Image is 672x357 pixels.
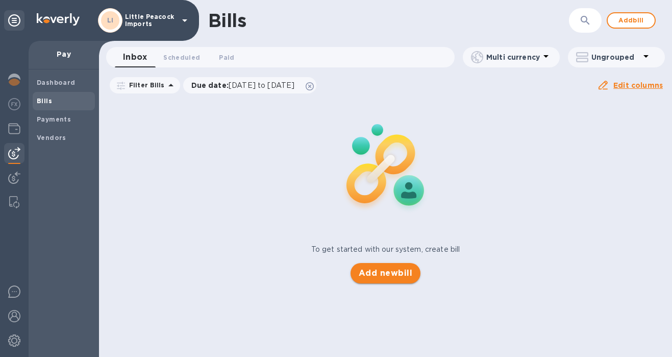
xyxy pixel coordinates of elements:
p: Filter Bills [125,81,165,89]
b: Vendors [37,134,66,141]
p: Multi currency [486,52,540,62]
h1: Bills [208,10,246,31]
b: Dashboard [37,79,76,86]
img: Logo [37,13,80,26]
span: Add new bill [359,267,412,279]
span: Add bill [616,14,646,27]
span: Paid [219,52,234,63]
p: Pay [37,49,91,59]
div: Due date:[DATE] to [DATE] [183,77,317,93]
div: Unpin categories [4,10,24,31]
b: Bills [37,97,52,105]
b: LI [107,16,114,24]
span: Inbox [123,50,147,64]
p: Ungrouped [591,52,640,62]
span: Scheduled [163,52,200,63]
img: Foreign exchange [8,98,20,110]
b: Payments [37,115,71,123]
u: Edit columns [613,81,663,89]
img: Wallets [8,123,20,135]
p: Due date : [191,80,300,90]
p: To get started with our system, create bill [311,244,460,255]
span: [DATE] to [DATE] [229,81,294,89]
button: Addbill [607,12,656,29]
p: Little Peacock Imports [125,13,176,28]
button: Add newbill [351,263,420,283]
